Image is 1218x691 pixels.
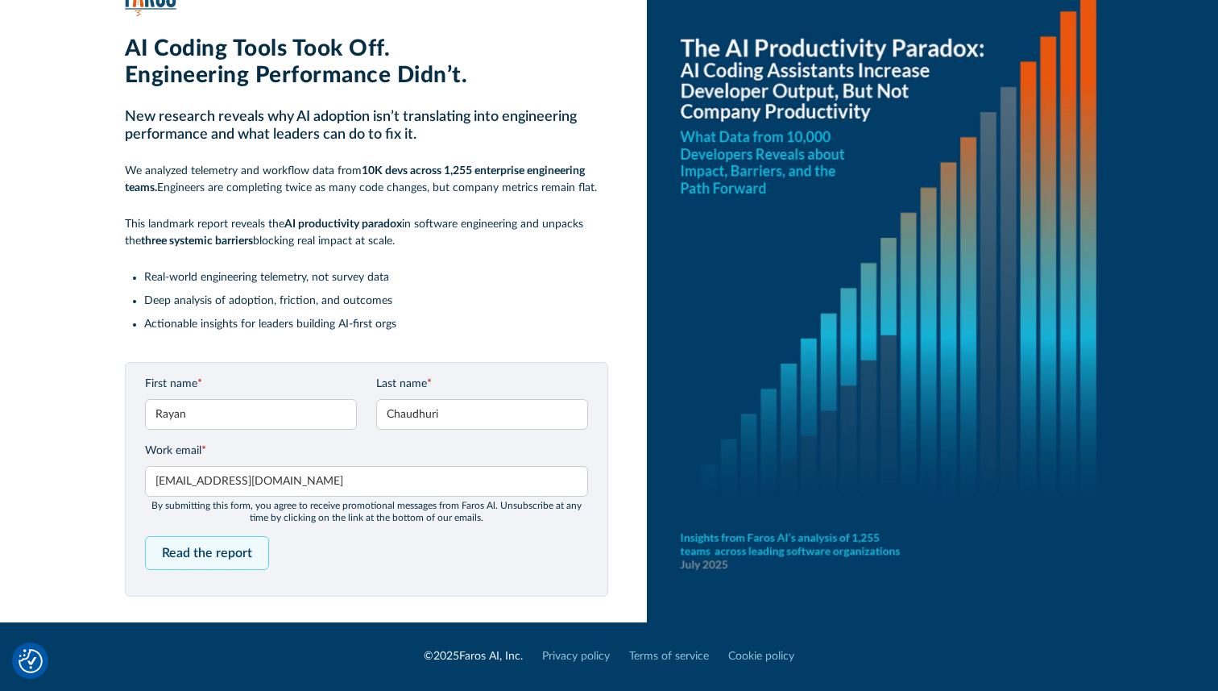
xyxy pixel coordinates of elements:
strong: AI productivity paradox [284,219,402,230]
h1: Engineering Performance Didn’t. [125,62,608,89]
li: Real-world engineering telemetry, not survey data [144,269,608,286]
p: This landmark report reveals the in software engineering and unpacks the blocking real impact at ... [125,216,608,250]
h2: New research reveals why AI adoption isn’t translating into engineering performance and what lead... [125,109,608,144]
button: Cookie Settings [19,649,43,673]
input: Read the report [145,536,269,570]
div: © Faros AI, Inc. [424,648,523,665]
a: Cookie policy [728,648,794,665]
span: 2025 [433,651,459,662]
form: Email Form [145,376,588,583]
img: Revisit consent button [19,649,43,673]
label: Work email [145,443,588,460]
li: Actionable insights for leaders building AI-first orgs [144,316,608,333]
a: Terms of service [629,648,709,665]
a: Privacy policy [542,648,610,665]
label: First name [145,376,357,393]
li: Deep analysis of adoption, friction, and outcomes [144,293,608,310]
p: We analyzed telemetry and workflow data from Engineers are completing twice as many code changes,... [125,163,608,197]
label: Last name [376,376,588,393]
div: By submitting this form, you agree to receive promotional messages from Faros Al. Unsubscribe at ... [145,500,588,523]
h1: AI Coding Tools Took Off. [125,35,608,63]
strong: three systemic barriers [141,235,253,247]
strong: 10K devs across 1,255 enterprise engineering teams. [125,165,585,194]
